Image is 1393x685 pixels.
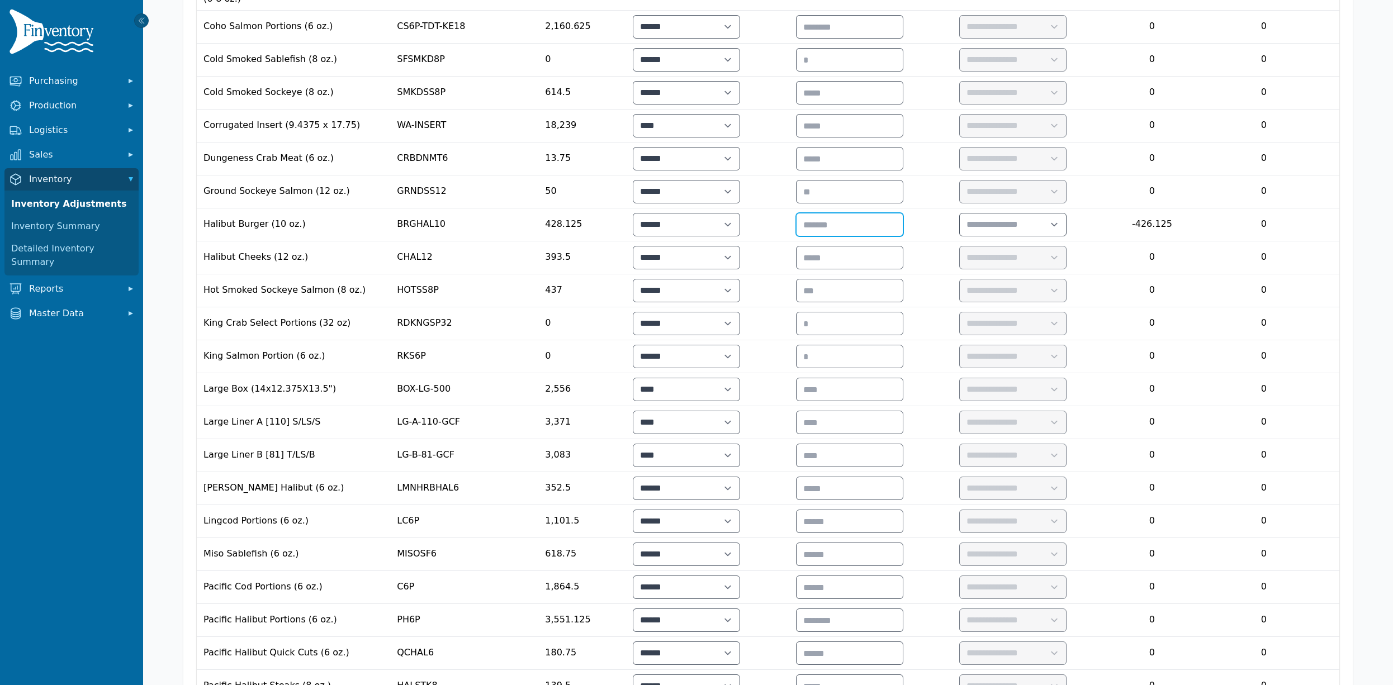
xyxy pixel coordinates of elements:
[1188,439,1339,472] td: 0
[1116,142,1188,175] td: 0
[197,44,390,77] td: Cold Smoked Sablefish (8 oz.)
[29,307,119,320] span: Master Data
[390,604,538,637] td: PH6P
[390,11,538,44] td: CS6P-TDT-KE18
[197,406,390,439] td: Large Liner A [110] S/LS/S
[1116,571,1188,604] td: 0
[390,340,538,373] td: RKS6P
[1116,110,1188,142] td: 0
[390,241,538,274] td: CHAL12
[1116,604,1188,637] td: 0
[4,119,139,141] button: Logistics
[1116,241,1188,274] td: 0
[1116,373,1188,406] td: 0
[1188,142,1339,175] td: 0
[390,208,538,241] td: BRGHAL10
[1116,77,1188,110] td: 0
[538,538,626,571] td: 618.75
[9,9,98,59] img: Finventory
[29,123,119,137] span: Logistics
[197,77,390,110] td: Cold Smoked Sockeye (8 oz.)
[1116,406,1188,439] td: 0
[1116,637,1188,670] td: 0
[4,302,139,325] button: Master Data
[1188,307,1339,340] td: 0
[390,439,538,472] td: LG-B-81-GCF
[197,472,390,505] td: [PERSON_NAME] Halibut (6 oz.)
[1188,505,1339,538] td: 0
[197,373,390,406] td: Large Box (14x12.375X13.5")
[1188,44,1339,77] td: 0
[390,373,538,406] td: BOX-LG-500
[1188,241,1339,274] td: 0
[197,340,390,373] td: King Salmon Portion (6 oz.)
[4,144,139,166] button: Sales
[1188,472,1339,505] td: 0
[538,77,626,110] td: 614.5
[1116,44,1188,77] td: 0
[1188,538,1339,571] td: 0
[1116,208,1188,241] td: -426.125
[390,406,538,439] td: LG-A-110-GCF
[197,505,390,538] td: Lingcod Portions (6 oz.)
[1188,340,1339,373] td: 0
[197,11,390,44] td: Coho Salmon Portions (6 oz.)
[4,94,139,117] button: Production
[4,70,139,92] button: Purchasing
[390,175,538,208] td: GRNDSS12
[538,241,626,274] td: 393.5
[538,439,626,472] td: 3,083
[1188,11,1339,44] td: 0
[538,307,626,340] td: 0
[29,148,119,161] span: Sales
[197,142,390,175] td: Dungeness Crab Meat (6 oz.)
[538,340,626,373] td: 0
[1116,274,1188,307] td: 0
[1188,637,1339,670] td: 0
[197,208,390,241] td: Halibut Burger (10 oz.)
[538,208,626,241] td: 428.125
[1188,110,1339,142] td: 0
[390,274,538,307] td: HOTSS8P
[7,193,136,215] a: Inventory Adjustments
[538,274,626,307] td: 437
[390,307,538,340] td: RDKNGSP32
[1116,175,1188,208] td: 0
[390,472,538,505] td: LMNHRBHAL6
[1188,406,1339,439] td: 0
[29,99,119,112] span: Production
[538,571,626,604] td: 1,864.5
[197,637,390,670] td: Pacific Halibut Quick Cuts (6 oz.)
[1188,175,1339,208] td: 0
[538,472,626,505] td: 352.5
[390,142,538,175] td: CRBDNMT6
[1116,505,1188,538] td: 0
[197,307,390,340] td: King Crab Select Portions (32 oz)
[390,505,538,538] td: LC6P
[538,175,626,208] td: 50
[390,637,538,670] td: QCHAL6
[29,74,119,88] span: Purchasing
[197,110,390,142] td: Corrugated Insert (9.4375 x 17.75)
[538,142,626,175] td: 13.75
[197,571,390,604] td: Pacific Cod Portions (6 oz.)
[197,175,390,208] td: Ground Sockeye Salmon (12 oz.)
[197,241,390,274] td: Halibut Cheeks (12 oz.)
[538,11,626,44] td: 2,160.625
[1116,538,1188,571] td: 0
[538,604,626,637] td: 3,551.125
[538,637,626,670] td: 180.75
[7,215,136,237] a: Inventory Summary
[1116,472,1188,505] td: 0
[390,77,538,110] td: SMKDSS8P
[538,44,626,77] td: 0
[1188,604,1339,637] td: 0
[538,373,626,406] td: 2,556
[1188,77,1339,110] td: 0
[197,439,390,472] td: Large Liner B [81] T/LS/B
[390,110,538,142] td: WA-INSERT
[197,538,390,571] td: Miso Sablefish (6 oz.)
[1188,208,1339,241] td: 0
[1116,340,1188,373] td: 0
[1188,373,1339,406] td: 0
